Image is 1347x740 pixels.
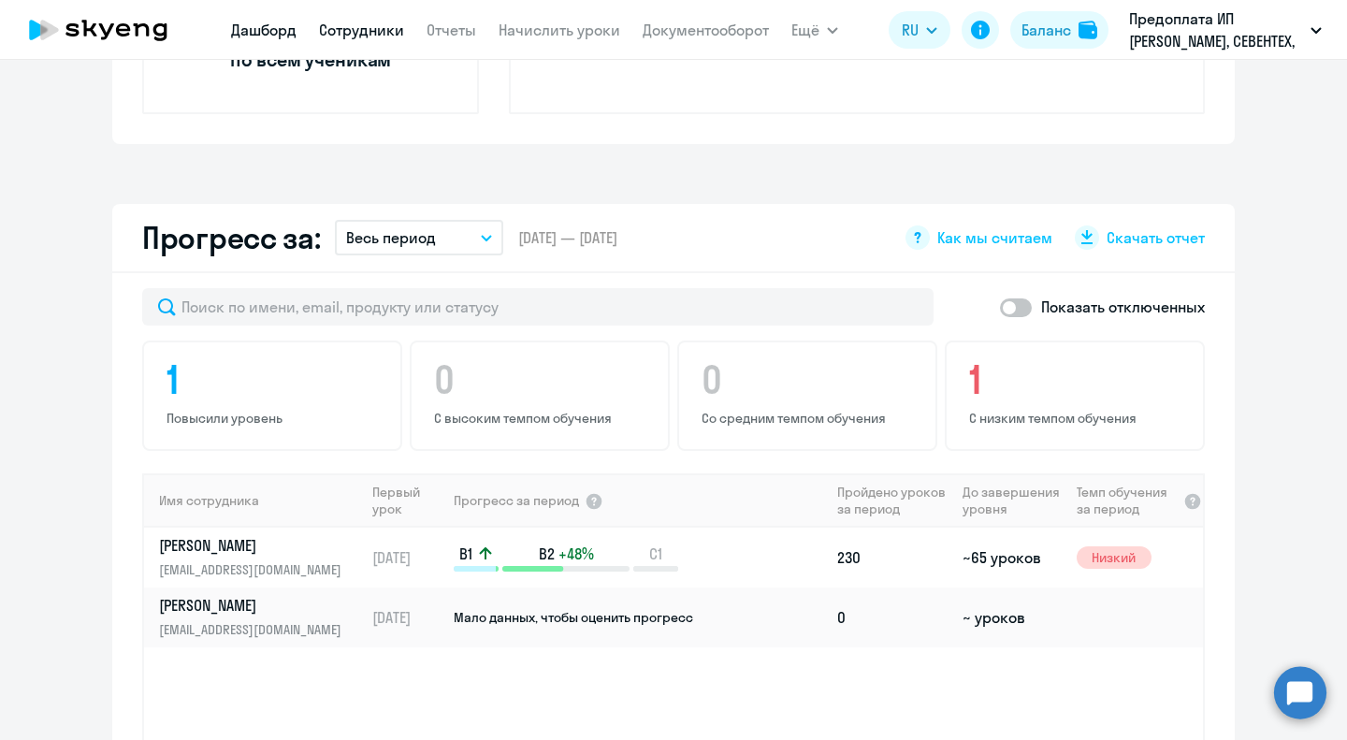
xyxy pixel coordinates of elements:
th: До завершения уровня [955,473,1068,528]
p: [EMAIL_ADDRESS][DOMAIN_NAME] [159,619,352,640]
p: [EMAIL_ADDRESS][DOMAIN_NAME] [159,559,352,580]
button: RU [889,11,950,49]
td: [DATE] [365,588,452,647]
button: Ещё [791,11,838,49]
a: [PERSON_NAME][EMAIL_ADDRESS][DOMAIN_NAME] [159,535,364,580]
p: [PERSON_NAME] [159,595,352,616]
button: Предоплата ИП [PERSON_NAME], СЕВЕНТЕХ, ООО [1120,7,1331,52]
p: С низким темпом обучения [969,410,1186,427]
td: ~ уроков [955,588,1068,647]
span: Прогресс за период [454,492,579,509]
span: +48% [558,544,594,564]
p: Предоплата ИП [PERSON_NAME], СЕВЕНТЕХ, ООО [1129,7,1303,52]
span: Как мы считаем [937,227,1052,248]
span: [DATE] — [DATE] [518,227,617,248]
td: 0 [830,588,955,647]
span: RU [902,19,919,41]
p: Показать отключенных [1041,296,1205,318]
p: Повысили уровень [167,410,384,427]
span: C1 [649,544,662,564]
span: Ещё [791,19,819,41]
span: B2 [539,544,555,564]
th: Первый урок [365,473,452,528]
img: balance [1079,21,1097,39]
th: Пройдено уроков за период [830,473,955,528]
td: [DATE] [365,528,452,588]
th: Имя сотрудника [144,473,365,528]
div: Баланс [1021,19,1071,41]
button: Весь период [335,220,503,255]
a: Сотрудники [319,21,404,39]
td: 230 [830,528,955,588]
a: [PERSON_NAME][EMAIL_ADDRESS][DOMAIN_NAME] [159,595,364,640]
a: Документооборот [643,21,769,39]
p: [PERSON_NAME] [159,535,352,556]
span: Низкий [1077,546,1151,569]
span: Мало данных, чтобы оценить прогресс [454,609,693,626]
a: Отчеты [427,21,476,39]
span: B1 [459,544,472,564]
span: Скачать отчет [1107,227,1205,248]
span: Темп обучения за период [1077,484,1178,517]
h4: 1 [969,357,1186,402]
a: Дашборд [231,21,297,39]
button: Балансbalance [1010,11,1108,49]
a: Начислить уроки [499,21,620,39]
p: Весь период [346,226,436,249]
h2: Прогресс за: [142,219,320,256]
input: Поиск по имени, email, продукту или статусу [142,288,934,326]
td: ~65 уроков [955,528,1068,588]
h4: 1 [167,357,384,402]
